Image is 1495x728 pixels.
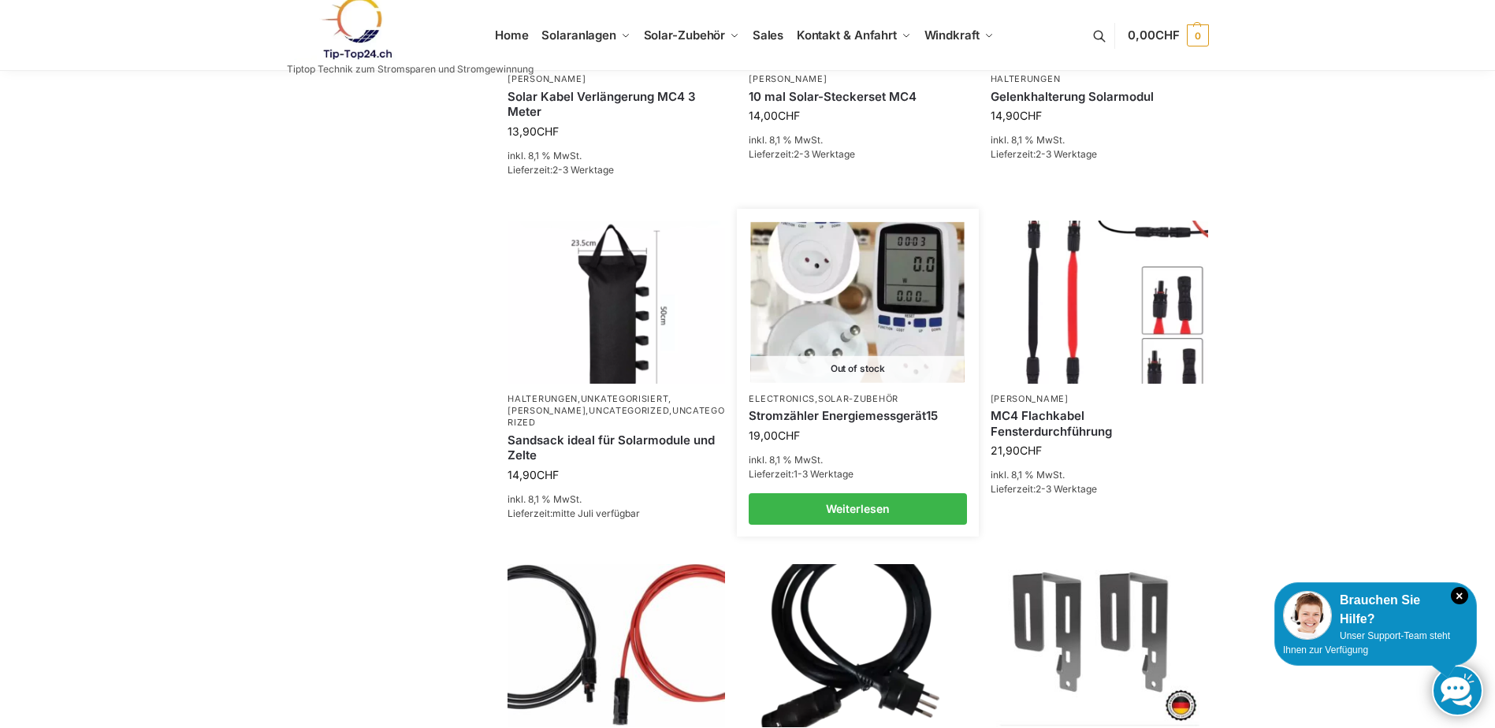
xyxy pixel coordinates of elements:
[749,493,966,525] a: Lese mehr über „Stromzähler Energiemessgerät15“
[991,483,1097,495] span: Lieferzeit:
[749,89,966,105] a: 10 mal Solar-Steckerset MC4
[1283,630,1450,656] span: Unser Support-Team steht Ihnen zur Verfügung
[924,28,980,43] span: Windkraft
[1020,109,1042,122] span: CHF
[508,221,725,384] img: Sandsäcke zu Beschwerung Camping, Schirme, Pavilions-Solarmodule
[537,468,559,481] span: CHF
[644,28,726,43] span: Solar-Zubehör
[508,124,559,138] bdi: 13,90
[991,444,1042,457] bdi: 21,90
[749,109,800,122] bdi: 14,00
[508,149,725,163] p: inkl. 8,1 % MwSt.
[749,73,827,84] a: [PERSON_NAME]
[991,468,1208,482] p: inkl. 8,1 % MwSt.
[991,221,1208,384] img: Fenster Durchführung MC4
[508,89,725,120] a: Solar Kabel Verlängerung MC4 3 Meter
[1128,12,1208,59] a: 0,00CHF 0
[818,393,898,404] a: Solar-Zubehör
[581,393,669,404] a: Unkategorisiert
[508,405,586,416] a: [PERSON_NAME]
[991,408,1208,439] a: MC4 Flachkabel Fensterdurchführung
[749,453,966,467] p: inkl. 8,1 % MwSt.
[508,164,614,176] span: Lieferzeit:
[508,564,725,727] img: Solar-Verlängerungskabel, MC4
[794,468,853,480] span: 1-3 Werktage
[749,148,855,160] span: Lieferzeit:
[753,28,784,43] span: Sales
[508,73,586,84] a: [PERSON_NAME]
[749,133,966,147] p: inkl. 8,1 % MwSt.
[991,148,1097,160] span: Lieferzeit:
[541,28,616,43] span: Solaranlagen
[991,564,1208,727] img: Balkonhaken eckig
[749,393,815,404] a: Electronics
[991,393,1069,404] a: [PERSON_NAME]
[991,73,1061,84] a: Halterungen
[1187,24,1209,46] span: 0
[1451,587,1468,604] i: Schließen
[749,564,966,727] img: Anschlusskabel-3meter
[508,393,725,429] p: , , , ,
[749,468,853,480] span: Lieferzeit:
[1128,28,1179,43] span: 0,00
[508,405,724,428] a: Uncategorized
[552,164,614,176] span: 2-3 Werktage
[1020,444,1042,457] span: CHF
[287,65,534,74] p: Tiptop Technik zum Stromsparen und Stromgewinnung
[991,133,1208,147] p: inkl. 8,1 % MwSt.
[794,148,855,160] span: 2-3 Werktage
[991,109,1042,122] bdi: 14,90
[1036,483,1097,495] span: 2-3 Werktage
[508,492,725,507] p: inkl. 8,1 % MwSt.
[797,28,897,43] span: Kontakt & Anfahrt
[751,221,965,381] a: Out of stockStromzähler Schweizer Stecker-2
[537,124,559,138] span: CHF
[751,221,965,381] img: Stromzähler Schweizer Stecker-2
[508,468,559,481] bdi: 14,90
[589,405,669,416] a: Uncategorized
[1036,148,1097,160] span: 2-3 Werktage
[778,429,800,442] span: CHF
[749,393,966,405] p: ,
[1283,591,1332,640] img: Customer service
[991,89,1208,105] a: Gelenkhalterung Solarmodul
[552,507,640,519] span: mitte Juli verfügbar
[1283,591,1468,629] div: Brauchen Sie Hilfe?
[508,507,640,519] span: Lieferzeit:
[778,109,800,122] span: CHF
[749,408,966,424] a: Stromzähler Energiemessgerät15
[1155,28,1180,43] span: CHF
[508,433,725,463] a: Sandsack ideal für Solarmodule und Zelte
[749,429,800,442] bdi: 19,00
[508,393,578,404] a: Halterungen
